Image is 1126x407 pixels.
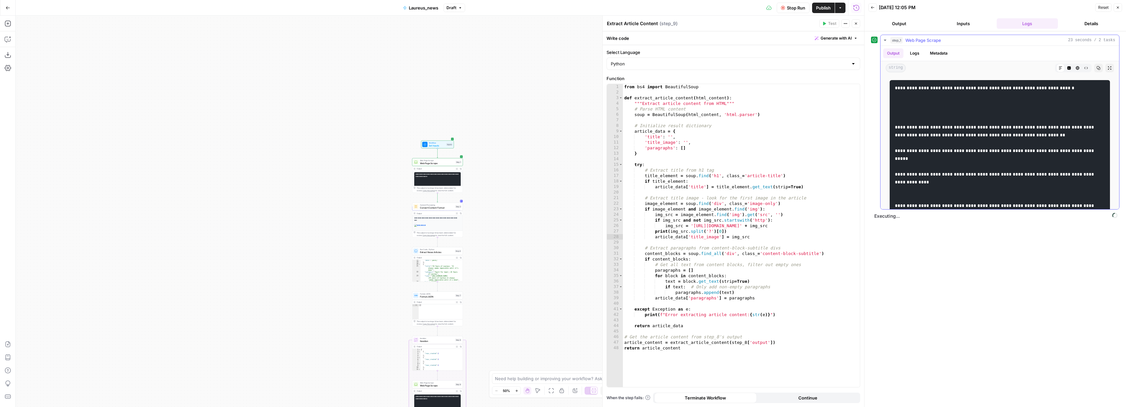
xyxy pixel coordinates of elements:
[455,294,462,297] div: Step 7
[437,237,438,247] g: Edge from step_2 to step_4
[812,3,835,13] button: Publish
[886,64,906,72] span: string
[420,250,454,254] span: Extract News Articles
[412,365,421,366] div: 9
[437,282,438,291] g: Edge from step_4 to step_7
[607,317,623,323] div: 43
[419,263,421,265] span: Toggle code folding, rows 20 through 25
[444,4,465,12] button: Draft
[419,363,421,365] span: Toggle code folding, rows 8 through 10
[607,251,623,256] div: 31
[890,37,903,43] span: step_1
[607,334,623,340] div: 46
[437,326,438,336] g: Edge from step_7 to step_6
[1095,3,1112,12] button: Reset
[412,263,421,265] div: 20
[607,206,623,212] div: 23
[821,35,852,41] span: Generate with AI
[619,128,623,134] span: Toggle code folding, rows 9 through 13
[412,368,421,370] div: 11
[419,368,421,370] span: Toggle code folding, rows 11 through 13
[607,128,623,134] div: 9
[997,18,1058,29] button: Logs
[503,388,510,393] span: 50%
[429,144,445,147] span: Set Inputs
[607,195,623,201] div: 21
[417,187,462,192] div: This output is too large & has been abbreviated for review. to view the full content.
[607,90,623,95] div: 2
[420,293,454,295] span: Format JSON
[420,382,454,384] span: Web Page Scrape
[607,345,623,351] div: 48
[417,231,462,236] div: This output is too large & has been abbreviated for review. to view the full content.
[607,290,623,295] div: 38
[419,349,421,351] span: Toggle code folding, rows 1 through 386
[420,339,454,343] span: Iteration
[603,31,864,45] div: Write code
[412,361,421,363] div: 7
[607,84,623,90] div: 1
[812,34,860,42] button: Generate with AI
[412,141,463,148] div: WorkflowSet InputsInputs
[619,306,623,312] span: Toggle code folding, rows 41 through 42
[607,162,623,167] div: 15
[607,340,623,345] div: 47
[607,101,623,106] div: 4
[883,48,903,58] button: Output
[446,143,453,146] div: Inputs
[420,159,454,162] span: Web Page Scrape
[607,112,623,117] div: 6
[455,338,462,341] div: Step 6
[607,240,623,245] div: 29
[420,161,454,165] span: Web Page Scrape
[1061,18,1122,29] button: Details
[412,247,463,282] div: Run Code · PythonExtract News ArticlesStep 4Output "date":"[DATE]" }, { "title":"25 Years of Laur...
[607,20,658,27] textarea: Extract Article Content
[399,3,442,13] button: Laureus_news
[607,134,623,140] div: 10
[607,217,623,223] div: 25
[417,167,454,170] div: Output
[933,18,994,29] button: Inputs
[619,162,623,167] span: Toggle code folding, rows 15 through 39
[412,366,421,368] div: 10
[420,204,454,206] span: Content Processing
[412,261,421,263] div: 19
[414,205,418,208] img: o3r9yhbrn24ooq0tey3lueqptmfj
[607,223,623,229] div: 26
[607,234,623,240] div: 28
[607,106,623,112] div: 5
[607,117,623,123] div: 7
[412,355,421,357] div: 4
[417,320,462,325] div: This output is too large & has been abbreviated for review. to view the full content.
[619,217,623,223] span: Toggle code folding, rows 25 through 26
[412,353,421,355] div: 3
[412,370,421,372] div: 12
[607,178,623,184] div: 18
[607,395,650,401] span: When the step fails:
[828,21,836,26] span: Test
[757,393,859,403] button: Continue
[607,284,623,290] div: 37
[412,281,421,283] div: 24
[420,206,454,209] span: Convert Content Format
[446,5,456,11] span: Draft
[607,329,623,334] div: 45
[420,337,454,340] span: Iteration
[412,351,421,353] div: 2
[619,178,623,184] span: Toggle code folding, rows 18 through 19
[417,345,454,348] div: Output
[607,273,623,279] div: 35
[619,284,623,290] span: Toggle code folding, rows 37 through 38
[816,5,831,11] span: Publish
[412,265,421,271] div: 21
[420,295,454,298] span: Format JSON
[607,295,623,301] div: 39
[607,229,623,234] div: 27
[798,395,817,401] span: Continue
[868,18,930,29] button: Output
[787,5,805,11] span: Stop Run
[881,46,1119,209] div: 23 seconds / 2 tasks
[607,323,623,329] div: 44
[429,142,445,144] span: Workflow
